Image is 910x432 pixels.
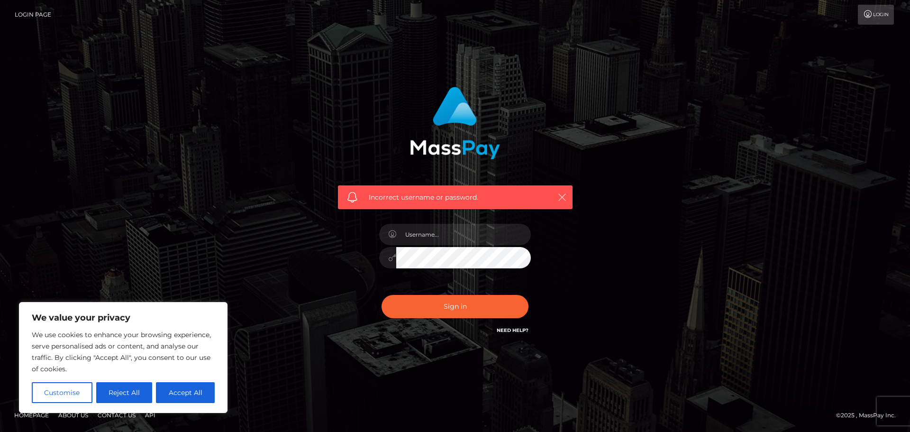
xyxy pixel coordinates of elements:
button: Sign in [382,295,528,318]
button: Reject All [96,382,153,403]
button: Customise [32,382,92,403]
a: About Us [55,408,92,423]
a: API [141,408,159,423]
a: Homepage [10,408,53,423]
img: MassPay Login [410,87,500,159]
p: We value your privacy [32,312,215,323]
a: Login [858,5,894,25]
div: We value your privacy [19,302,227,413]
a: Login Page [15,5,51,25]
input: Username... [396,224,531,245]
span: Incorrect username or password. [369,193,542,202]
a: Contact Us [94,408,139,423]
button: Accept All [156,382,215,403]
a: Need Help? [497,327,528,333]
p: We use cookies to enhance your browsing experience, serve personalised ads or content, and analys... [32,329,215,375]
div: © 2025 , MassPay Inc. [836,410,903,421]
